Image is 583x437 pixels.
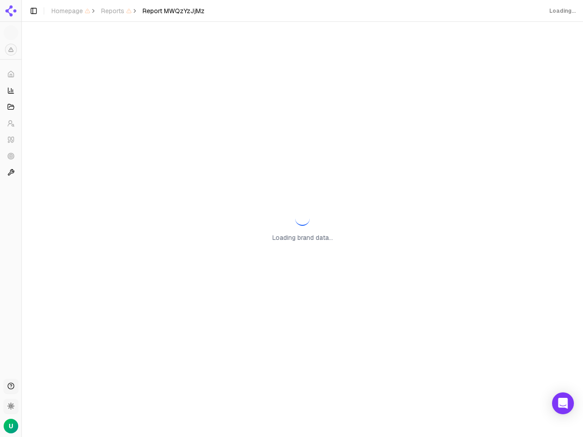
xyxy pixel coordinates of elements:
[143,6,205,15] span: Report MWQzYzJjMz
[51,6,90,15] span: Homepage
[552,392,574,414] div: Open Intercom Messenger
[272,233,333,242] p: Loading brand data...
[101,6,132,15] span: Reports
[9,422,13,431] span: U
[51,6,205,15] nav: breadcrumb
[549,7,576,15] div: Loading...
